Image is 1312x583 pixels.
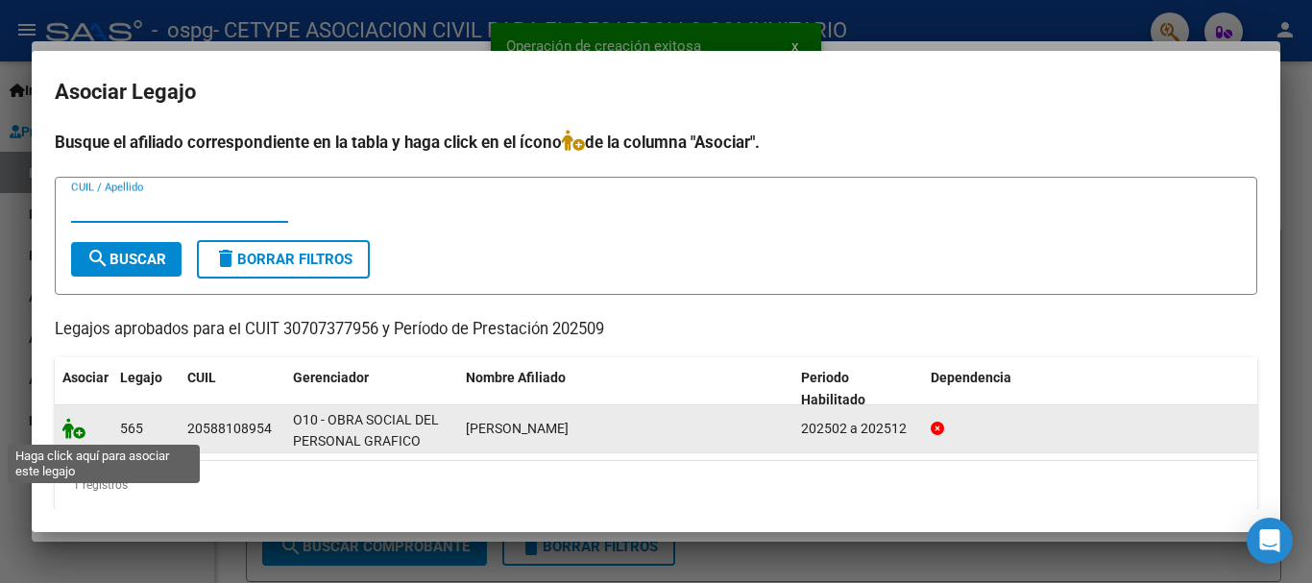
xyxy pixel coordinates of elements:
div: 1 registros [55,461,1257,509]
span: Gerenciador [293,370,369,385]
span: Buscar [86,251,166,268]
mat-icon: search [86,247,109,270]
div: 20588108954 [187,418,272,440]
datatable-header-cell: Legajo [112,357,180,421]
span: Legajo [120,370,162,385]
span: O10 - OBRA SOCIAL DEL PERSONAL GRAFICO [293,412,439,449]
button: Borrar Filtros [197,240,370,279]
datatable-header-cell: Gerenciador [285,357,458,421]
span: Dependencia [931,370,1011,385]
span: Nombre Afiliado [466,370,566,385]
span: Borrar Filtros [214,251,352,268]
mat-icon: delete [214,247,237,270]
span: 565 [120,421,143,436]
span: CUIL [187,370,216,385]
datatable-header-cell: Asociar [55,357,112,421]
datatable-header-cell: CUIL [180,357,285,421]
h4: Busque el afiliado correspondiente en la tabla y haga click en el ícono de la columna "Asociar". [55,130,1257,155]
button: Buscar [71,242,182,277]
div: 202502 a 202512 [801,418,915,440]
datatable-header-cell: Nombre Afiliado [458,357,793,421]
datatable-header-cell: Periodo Habilitado [793,357,923,421]
span: AGÜERO FELIPE JOAQUIN [466,421,569,436]
span: Periodo Habilitado [801,370,865,407]
span: Asociar [62,370,109,385]
p: Legajos aprobados para el CUIT 30707377956 y Período de Prestación 202509 [55,318,1257,342]
datatable-header-cell: Dependencia [923,357,1258,421]
h2: Asociar Legajo [55,74,1257,110]
div: Open Intercom Messenger [1247,518,1293,564]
